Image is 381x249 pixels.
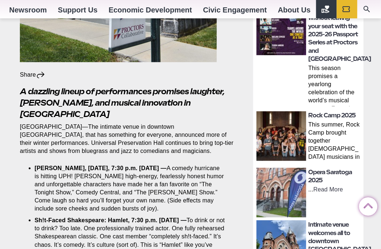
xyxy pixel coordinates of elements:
[35,217,186,223] strong: Sh!t-Faced Shakespeare: Hamlet, 7:30 p.m. [DATE] —
[20,123,236,155] p: [GEOGRAPHIC_DATA]—The intimate venue in downtown [GEOGRAPHIC_DATA], that has something for everyo...
[359,198,374,212] a: Back to Top
[35,165,167,171] strong: [PERSON_NAME], [DATE], 7:30 p.m. [DATE] —
[35,164,225,212] li: A comedy hurricane is hitting UPH! [PERSON_NAME] high-energy, fearlessly honest humor and unforge...
[308,121,361,162] p: This summer, Rock Camp brought together [DEMOGRAPHIC_DATA] musicians in the [GEOGRAPHIC_DATA] at ...
[308,185,361,193] p: ...
[256,6,306,55] img: thumbnail: Explore the world without leaving your seat with the 2025-26 Passport Series at Procto...
[308,6,371,62] a: Explore the world without leaving your seat with the 2025-26 Passport Series at Proctors and [GEO...
[308,112,356,119] a: Rock Camp 2025
[313,186,343,192] a: Read More
[256,111,306,161] img: thumbnail: Rock Camp 2025
[308,168,352,183] a: Opera Saratoga 2025
[308,64,361,106] p: This season promises a yearlong celebration of the world’s musical tapestry From the sands of the...
[20,71,45,79] div: Share
[256,168,306,217] img: thumbnail: Opera Saratoga 2025
[20,87,224,119] em: A dazzling lineup of performances promises laughter, [PERSON_NAME], and musical innovation in [GE...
